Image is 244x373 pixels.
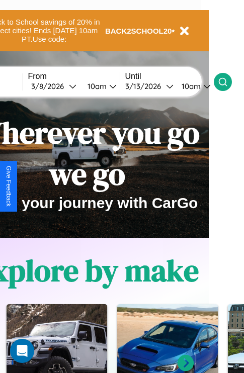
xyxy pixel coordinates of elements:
div: 3 / 8 / 2026 [31,81,69,91]
div: 10am [83,81,109,91]
label: Until [125,72,214,81]
div: Open Intercom Messenger [10,339,34,363]
div: 10am [177,81,203,91]
div: 3 / 13 / 2026 [125,81,166,91]
div: Give Feedback [5,166,12,207]
button: 3/8/2026 [28,81,79,91]
button: 10am [174,81,214,91]
b: BACK2SCHOOL20 [105,27,172,35]
label: From [28,72,120,81]
button: 10am [79,81,120,91]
